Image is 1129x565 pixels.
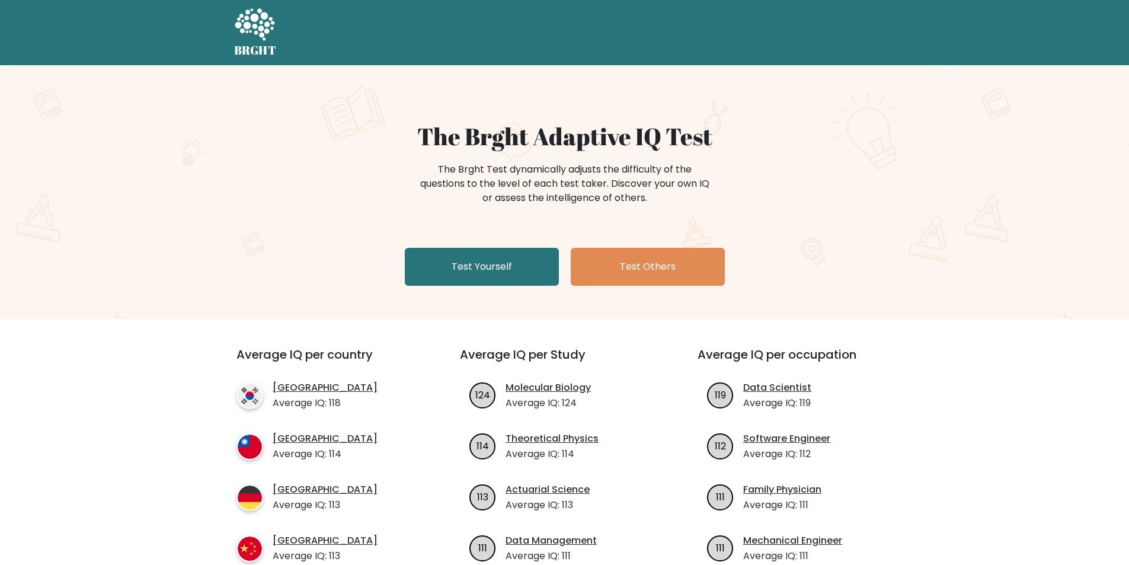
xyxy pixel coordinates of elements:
[715,439,726,452] text: 112
[460,347,669,376] h3: Average IQ per Study
[743,396,811,410] p: Average IQ: 119
[716,541,725,554] text: 111
[715,388,726,401] text: 119
[571,248,725,286] a: Test Others
[273,534,378,548] a: [GEOGRAPHIC_DATA]
[236,484,263,511] img: country
[234,43,277,58] h5: BRGHT
[273,498,378,512] p: Average IQ: 113
[405,248,559,286] a: Test Yourself
[743,549,842,563] p: Average IQ: 111
[716,490,725,503] text: 111
[475,388,490,401] text: 124
[273,447,378,461] p: Average IQ: 114
[417,162,713,205] div: The Brght Test dynamically adjusts the difficulty of the questions to the level of each test take...
[506,381,591,395] a: Molecular Biology
[743,498,821,512] p: Average IQ: 111
[273,549,378,563] p: Average IQ: 113
[273,396,378,410] p: Average IQ: 118
[273,483,378,497] a: [GEOGRAPHIC_DATA]
[743,534,842,548] a: Mechanical Engineer
[273,381,378,395] a: [GEOGRAPHIC_DATA]
[743,432,830,446] a: Software Engineer
[477,490,488,503] text: 113
[478,541,487,554] text: 111
[236,433,263,460] img: country
[506,498,590,512] p: Average IQ: 113
[743,381,811,395] a: Data Scientist
[506,549,597,563] p: Average IQ: 111
[506,432,599,446] a: Theoretical Physics
[236,347,417,376] h3: Average IQ per country
[743,483,821,497] a: Family Physician
[236,382,263,409] img: country
[743,447,830,461] p: Average IQ: 112
[273,432,378,446] a: [GEOGRAPHIC_DATA]
[506,534,597,548] a: Data Management
[276,122,854,151] h1: The Brght Adaptive IQ Test
[506,447,599,461] p: Average IQ: 114
[476,439,489,452] text: 114
[236,535,263,562] img: country
[234,5,277,60] a: BRGHT
[506,396,591,410] p: Average IQ: 124
[698,347,907,376] h3: Average IQ per occupation
[506,483,590,497] a: Actuarial Science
